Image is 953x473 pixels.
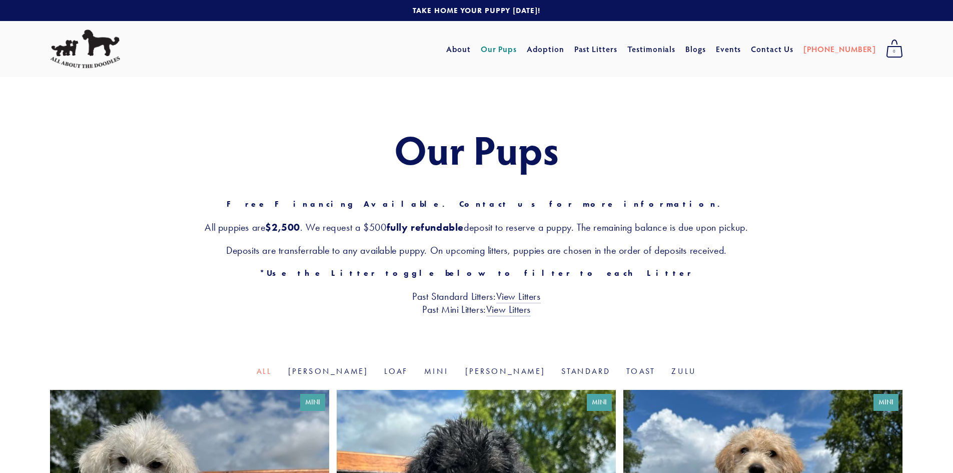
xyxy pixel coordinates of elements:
a: Events [716,40,741,58]
img: All About The Doodles [50,30,120,69]
a: Our Pups [481,40,517,58]
a: [PERSON_NAME] [288,366,369,376]
a: Loaf [384,366,408,376]
a: View Litters [496,290,541,303]
strong: $2,500 [265,221,300,233]
strong: *Use the Litter toggle below to filter to each Litter [260,268,693,278]
a: 0 items in cart [881,37,908,62]
a: Mini [424,366,449,376]
a: Blogs [685,40,706,58]
a: Past Litters [574,44,618,54]
a: [PHONE_NUMBER] [803,40,876,58]
a: [PERSON_NAME] [465,366,546,376]
a: Adoption [527,40,564,58]
h3: Deposits are transferrable to any available puppy. On upcoming litters, puppies are chosen in the... [50,244,903,257]
a: Testimonials [627,40,676,58]
span: 0 [886,45,903,58]
h3: All puppies are . We request a $500 deposit to reserve a puppy. The remaining balance is due upon... [50,221,903,234]
a: Zulu [671,366,696,376]
a: All [257,366,272,376]
a: Standard [561,366,610,376]
strong: fully refundable [387,221,464,233]
strong: Free Financing Available. Contact us for more information. [227,199,726,209]
h3: Past Standard Litters: Past Mini Litters: [50,290,903,316]
a: View Litters [486,303,531,316]
a: Contact Us [751,40,793,58]
h1: Our Pups [50,127,903,171]
a: Toast [626,366,655,376]
a: About [446,40,471,58]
